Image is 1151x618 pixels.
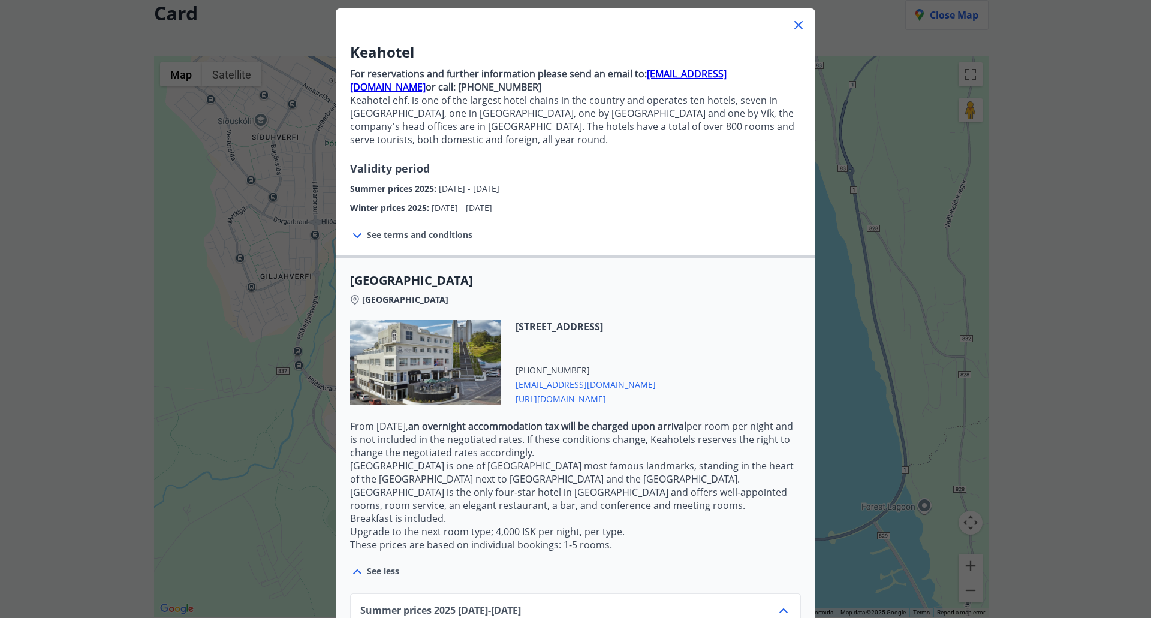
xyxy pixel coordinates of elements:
[516,393,606,405] font: [URL][DOMAIN_NAME]
[350,459,794,512] font: [GEOGRAPHIC_DATA] is one of [GEOGRAPHIC_DATA] most famous landmarks, standing in the heart of the...
[350,512,446,525] font: Breakfast is included.
[426,80,541,94] font: or call: [PHONE_NUMBER]
[350,202,427,213] font: Winter prices 2025
[350,420,408,433] font: From [DATE],
[350,67,647,80] font: For reservations and further information please send an email to:
[350,161,430,176] font: Validity period
[350,420,793,459] font: per room per night and is not included in the negotiated rates. If these conditions change, Keaho...
[350,525,625,538] font: Upgrade to the next room type; 4,000 ISK per night, per type.
[350,272,473,288] font: [GEOGRAPHIC_DATA]
[367,229,472,240] font: See terms and conditions
[350,183,434,194] font: Summer prices 2025
[427,202,429,213] font: :
[434,183,436,194] font: :
[350,42,414,62] font: Keahotel
[408,420,686,433] font: an overnight accommodation tax will be charged upon arrival
[516,379,656,390] font: [EMAIL_ADDRESS][DOMAIN_NAME]
[350,67,727,94] a: [EMAIL_ADDRESS][DOMAIN_NAME]
[432,202,492,213] font: [DATE] - [DATE]
[362,294,448,305] font: [GEOGRAPHIC_DATA]
[350,94,794,146] font: Keahotel ehf. is one of the largest hotel chains in the country and operates ten hotels, seven in...
[350,538,612,551] font: These prices are based on individual bookings: 1-5 rooms.
[439,183,499,194] font: [DATE] - [DATE]
[516,320,603,333] font: [STREET_ADDRESS]
[516,364,590,376] font: [PHONE_NUMBER]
